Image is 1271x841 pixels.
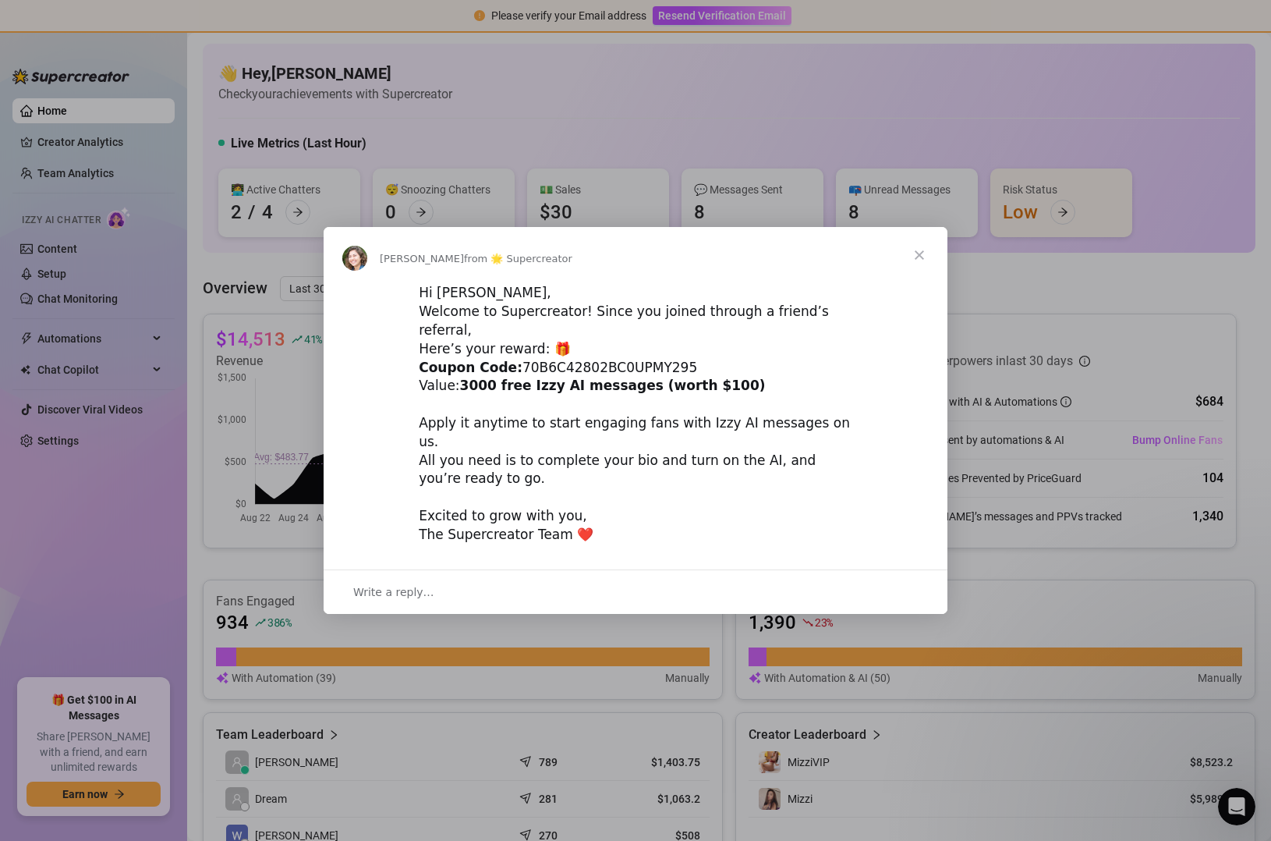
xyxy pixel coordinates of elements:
span: [PERSON_NAME] [380,253,464,264]
span: Write a reply… [353,582,434,602]
img: Profile image for Ella [342,246,367,271]
span: Close [891,227,947,283]
div: Hi [PERSON_NAME], Welcome to Supercreator! Since you joined through a friend’s referral, Here’s y... [419,284,852,544]
b: 3000 free Izzy AI messages (worth $100) [460,378,766,393]
b: Coupon Code: [419,360,522,375]
span: from 🌟 Supercreator [464,253,572,264]
div: Open conversation and reply [324,570,947,614]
